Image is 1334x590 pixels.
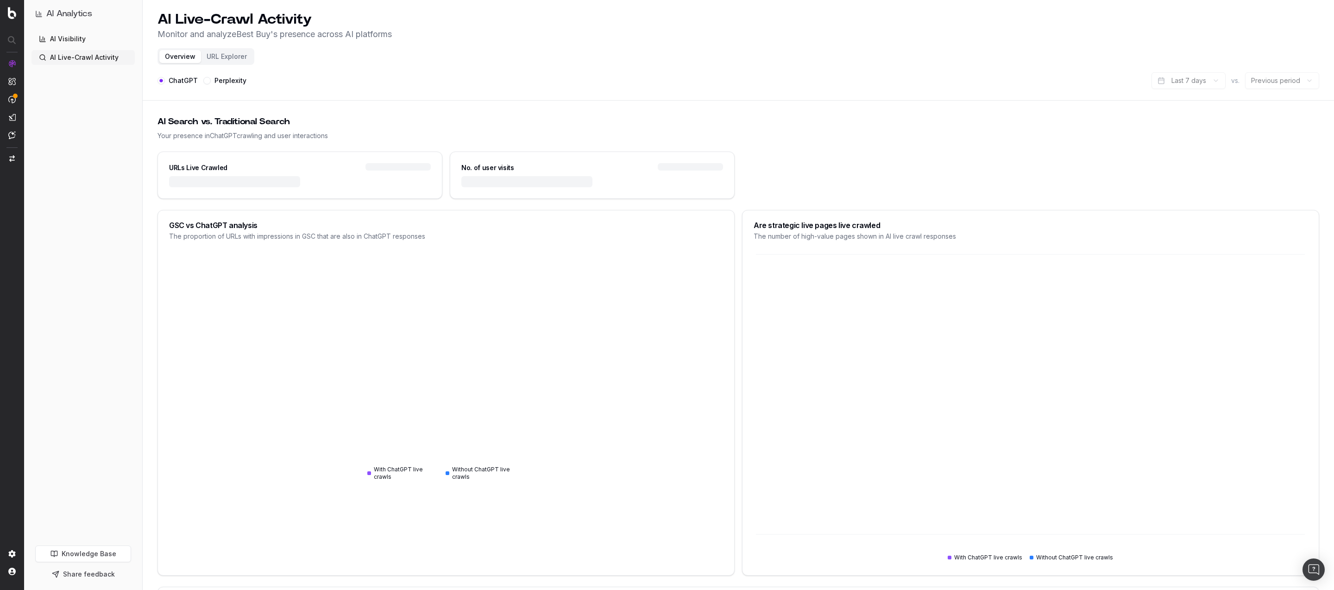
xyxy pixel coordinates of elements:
label: ChatGPT [169,77,198,84]
div: Are strategic live pages live crawled [754,222,1308,229]
img: Activation [8,95,16,103]
div: With ChatGPT live crawls [948,554,1022,561]
span: vs. [1231,76,1240,85]
p: Monitor and analyze Best Buy 's presence across AI platforms [157,28,392,41]
a: AI Visibility [31,32,135,46]
a: Knowledge Base [35,546,131,562]
label: Perplexity [214,77,246,84]
img: Studio [8,114,16,121]
div: URLs Live Crawled [169,163,227,172]
a: AI Live-Crawl Activity [31,50,135,65]
img: Switch project [9,155,15,162]
img: Analytics [8,60,16,67]
div: Without ChatGPT live crawls [446,466,525,481]
button: Share feedback [35,566,131,583]
img: Assist [8,131,16,139]
div: Without ChatGPT live crawls [1030,554,1113,561]
div: With ChatGPT live crawls [367,466,438,481]
img: Intelligence [8,77,16,85]
img: Botify logo [8,7,16,19]
div: AI Search vs. Traditional Search [157,115,1319,128]
button: Overview [159,50,201,63]
div: Your presence in ChatGPT crawling and user interactions [157,131,1319,140]
div: GSC vs ChatGPT analysis [169,222,723,229]
div: The number of high-value pages shown in AI live crawl responses [754,232,1308,241]
img: Setting [8,550,16,558]
h1: AI Live-Crawl Activity [157,11,392,28]
div: Open Intercom Messenger [1303,558,1325,581]
div: No. of user visits [461,163,514,172]
button: URL Explorer [201,50,252,63]
div: The proportion of URLs with impressions in GSC that are also in ChatGPT responses [169,232,723,241]
h1: AI Analytics [46,7,92,20]
img: My account [8,568,16,575]
button: AI Analytics [35,7,131,20]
